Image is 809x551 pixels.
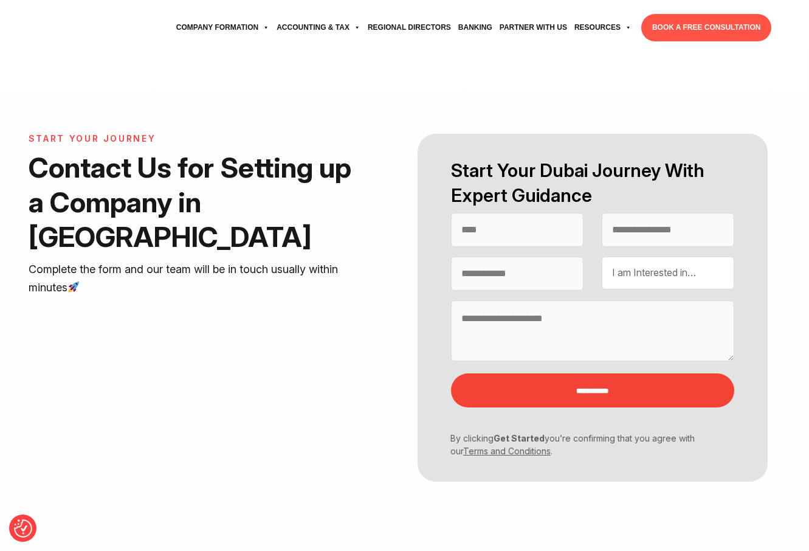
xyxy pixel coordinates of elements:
button: Consent Preferences [14,519,32,538]
img: Revisit consent button [14,519,32,538]
a: BOOK A FREE CONSULTATION [641,14,771,41]
h2: Start Your Dubai Journey With Expert Guidance [451,158,734,208]
a: Banking [455,11,496,44]
form: Contact form [404,134,780,482]
img: svg+xml;nitro-empty-id=MTU1OjExNQ==-1;base64,PHN2ZyB2aWV3Qm94PSIwIDAgNzU4IDI1MSIgd2lkdGg9Ijc1OCIg... [38,13,129,43]
p: Complete the form and our team will be in touch usually within minutes [29,260,352,297]
strong: Get Started [494,433,545,443]
h1: Contact Us for Setting up a Company in [GEOGRAPHIC_DATA] [29,150,352,254]
h6: START YOUR JOURNEY [29,134,352,144]
a: Partner with Us [496,11,571,44]
a: Regional Directors [364,11,455,44]
p: By clicking you’re confirming that you agree with our . [442,432,725,457]
a: Terms and Conditions [463,446,551,456]
a: Company Formation [173,11,273,44]
a: Resources [571,11,635,44]
span: I am Interested in… [612,266,696,279]
img: 🚀 [68,282,79,293]
a: Accounting & Tax [273,11,364,44]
